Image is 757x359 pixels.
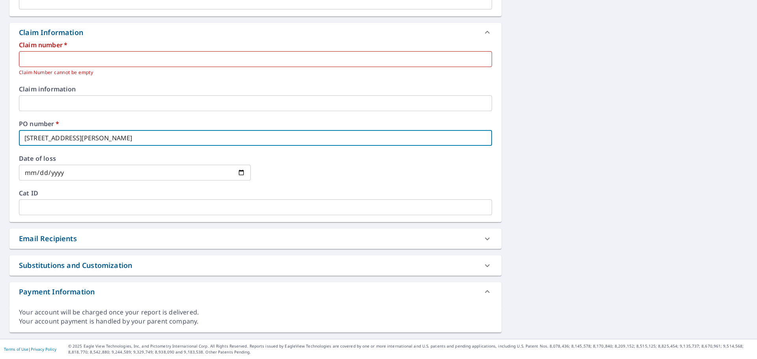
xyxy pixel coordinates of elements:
p: Claim Number cannot be empty [19,69,487,76]
div: Claim Information [9,23,502,42]
p: © 2025 Eagle View Technologies, Inc. and Pictometry International Corp. All Rights Reserved. Repo... [68,343,753,355]
div: Substitutions and Customization [9,255,502,275]
label: Claim number [19,42,492,48]
div: Your account will be charged once your report is delivered. [19,308,492,317]
div: Substitutions and Customization [19,260,132,271]
div: Your account payment is handled by your parent company. [19,317,492,326]
label: Claim information [19,86,492,92]
label: PO number [19,121,492,127]
div: Email Recipients [19,233,77,244]
div: Claim Information [19,27,83,38]
div: Email Recipients [9,229,502,249]
label: Date of loss [19,155,251,162]
div: Payment Information [9,282,502,301]
div: Payment Information [19,286,95,297]
p: | [4,347,56,352]
a: Terms of Use [4,346,28,352]
label: Cat ID [19,190,492,196]
a: Privacy Policy [31,346,56,352]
